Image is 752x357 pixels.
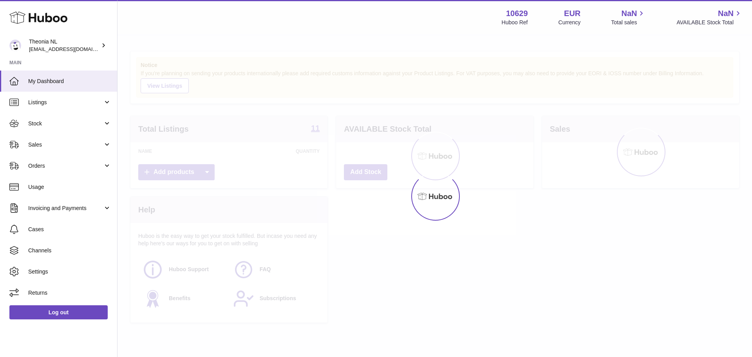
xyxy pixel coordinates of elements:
a: NaN Total sales [611,8,646,26]
span: AVAILABLE Stock Total [676,19,743,26]
span: Channels [28,247,111,254]
span: Returns [28,289,111,297]
span: Sales [28,141,103,149]
span: Orders [28,162,103,170]
div: Huboo Ref [502,19,528,26]
span: NaN [718,8,734,19]
strong: EUR [564,8,580,19]
span: My Dashboard [28,78,111,85]
div: Currency [559,19,581,26]
img: internalAdmin-10629@internal.huboo.com [9,40,21,51]
strong: 10629 [506,8,528,19]
a: NaN AVAILABLE Stock Total [676,8,743,26]
span: Stock [28,120,103,127]
span: Cases [28,226,111,233]
div: Theonia NL [29,38,99,53]
a: Log out [9,305,108,319]
span: Settings [28,268,111,275]
span: NaN [621,8,637,19]
span: Invoicing and Payments [28,205,103,212]
span: Usage [28,183,111,191]
span: Listings [28,99,103,106]
span: [EMAIL_ADDRESS][DOMAIN_NAME] [29,46,115,52]
span: Total sales [611,19,646,26]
